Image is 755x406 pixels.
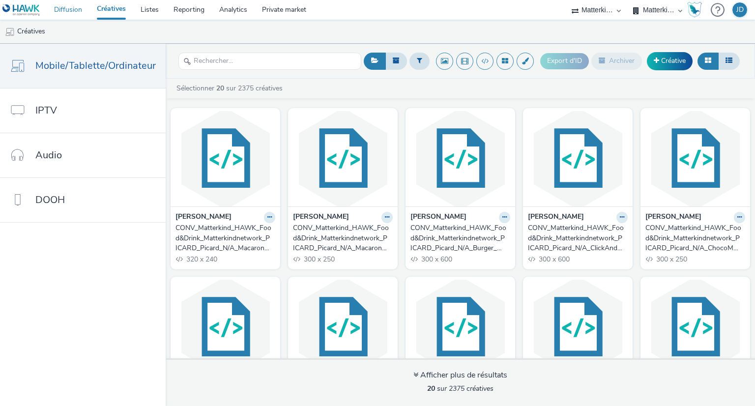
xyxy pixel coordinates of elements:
div: CONV_Matterkind_HAWK_Food&Drink_Matterkindnetwork_PICARD_Picard_N/A_ClickAndCollect_N/A-N/A_Displ... [528,223,624,253]
a: CONV_Matterkind_HAWK_Food&Drink_Matterkindnetwork_PICARD_Picard_N/A_Macaron_N/A-N/A_Display_300x2... [293,223,393,253]
div: CONV_Matterkind_HAWK_Food&Drink_Matterkindnetwork_PICARD_Picard_N/A_Macaron_N/A-N/A_Display_300x2... [293,223,389,253]
img: CONV_Matterkind_HAWK_Food&Drink_Matterkindnetwork_PICARD_Picard_N/A_Macaron_N/A-N/A_Display_300x2... [290,111,395,206]
strong: [PERSON_NAME] [293,212,349,223]
span: 300 x 250 [655,255,687,264]
span: Mobile/Tablette/Ordinateur [35,58,156,73]
img: CONV_Matterkind_HAWK_Food&Drink_Matterkindnetwork_PICARD_Picard_N/A_Macaron_N/A-N/A_Display_320x2... [173,111,278,206]
img: CONV_Matterkind_HAWK_Food&Drink_Matterkindnetwork_PICARD_Picard_N/A_ClickAndCollect_N/A-N/A_Displ... [525,111,630,206]
strong: [PERSON_NAME] [175,212,232,223]
img: CONV_Matterkind_HAWK_Food&Drink_Matterkindnetwork_PICARD_Picard_N/A_Burger_N/A-N/A_Display_300x60... [408,111,513,206]
span: 300 x 600 [420,255,452,264]
a: CONV_Matterkind_HAWK_Food&Drink_Matterkindnetwork_PICARD_Picard_N/A_Macaron_N/A-N/A_Display_320x2... [175,223,275,253]
span: 300 x 250 [303,255,335,264]
button: Liste [718,53,740,69]
div: CONV_Matterkind_HAWK_Food&Drink_Matterkindnetwork_PICARD_Picard_N/A_Burger_N/A-N/A_Display_300x60... [410,223,506,253]
strong: 20 [216,84,224,93]
input: Rechercher... [178,53,361,70]
strong: [PERSON_NAME] [528,212,584,223]
img: mobile [5,27,15,37]
button: Grille [697,53,719,69]
a: CONV_Matterkind_HAWK_Food&Drink_Matterkindnetwork_PICARD_Picard_N/A_ChocoMoelleux_N/A-N/A_Display... [645,223,745,253]
img: CONV_Matterkind_HAWK_Food&Drink_Matterkindnetwork_PICARD_Picard_N/A_Burger_N/A-N/A_Display_300x25... [643,279,748,375]
span: 320 x 240 [185,255,217,264]
img: CONV_Matterkind_HAWK_Food&Drink_Matterkindnetwork_PICARD_Picard_N/A_ChocoMoelleux_N/A-N/A_Display... [408,279,513,375]
a: CONV_Matterkind_HAWK_Food&Drink_Matterkindnetwork_PICARD_Picard_N/A_Burger_N/A-N/A_Display_300x60... [410,223,510,253]
button: Archiver [591,53,642,69]
div: CONV_Matterkind_HAWK_Food&Drink_Matterkindnetwork_PICARD_Picard_N/A_ChocoMoelleux_N/A-N/A_Display... [645,223,741,253]
strong: 20 [427,384,435,393]
img: CONV_Matterkind_HAWK_Food&Drink_Matterkindnetwork_PICARD_Picard_N/A_ChocoMoelleux_N/A-N/A_Display... [643,111,748,206]
img: CONV_Matterkind_HAWK_Food&Drink_Matterkindnetwork_PICARD_Picard_N/A_ClickAndCollect_N/A-N/A_Displ... [173,279,278,375]
span: Audio [35,148,62,162]
a: Sélectionner sur 2375 créatives [175,84,287,93]
a: Hawk Academy [687,2,706,18]
img: Hawk Academy [687,2,702,18]
span: sur 2375 créatives [427,384,494,393]
img: undefined Logo [2,4,40,16]
button: Export d'ID [540,53,589,69]
span: DOOH [35,193,65,207]
strong: [PERSON_NAME] [410,212,466,223]
strong: [PERSON_NAME] [645,212,701,223]
div: JD [736,2,744,17]
div: CONV_Matterkind_HAWK_Food&Drink_Matterkindnetwork_PICARD_Picard_N/A_Macaron_N/A-N/A_Display_320x2... [175,223,271,253]
img: CONV_Matterkind_HAWK_Food&Drink_Matterkindnetwork_PICARD_Picard_N/A_ClickAndCollect_N/A-N/A_Displ... [290,279,395,375]
a: Créative [647,52,693,70]
span: IPTV [35,103,57,117]
a: CONV_Matterkind_HAWK_Food&Drink_Matterkindnetwork_PICARD_Picard_N/A_ClickAndCollect_N/A-N/A_Displ... [528,223,628,253]
span: 300 x 600 [538,255,570,264]
div: Afficher plus de résultats [413,370,507,381]
img: CONV_Matterkind_HAWK_Food&Drink_Matterkindnetwork_PICARD_Picard_N/A_Burger_N/A-N/A_Display_320x48... [525,279,630,375]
